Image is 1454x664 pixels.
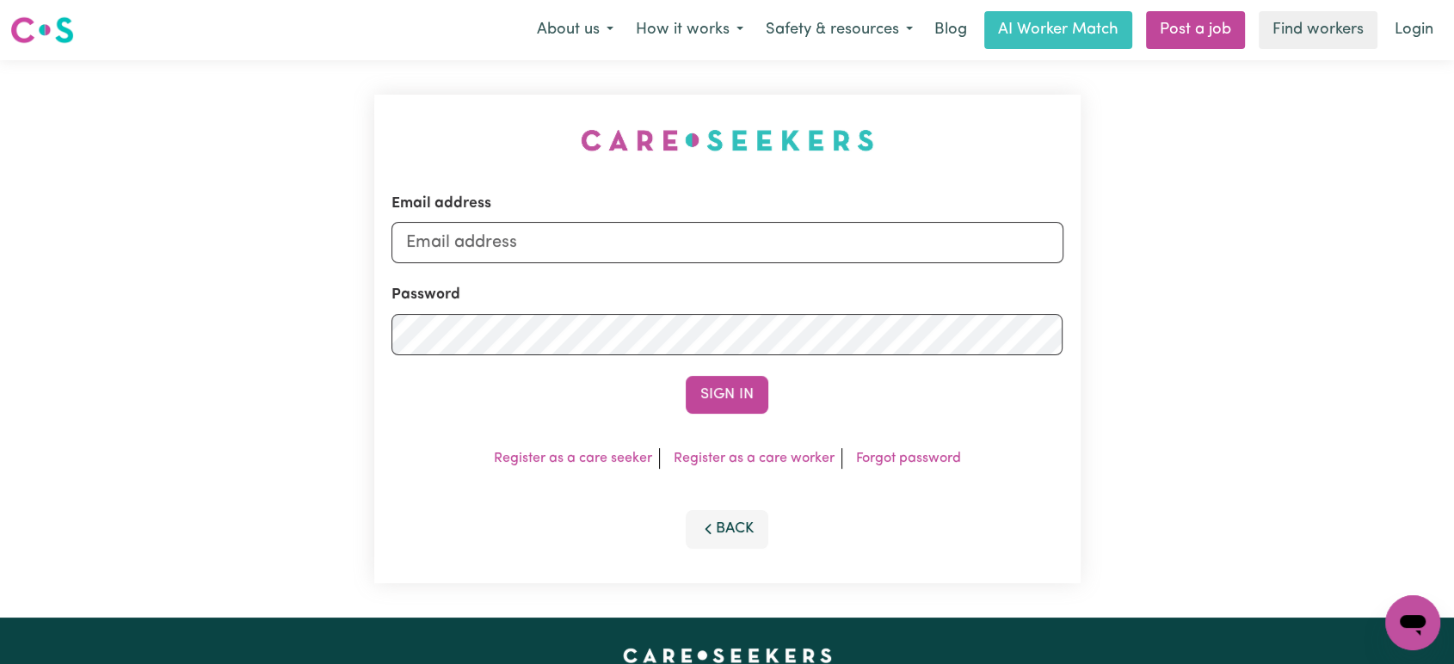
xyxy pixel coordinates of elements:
[494,452,652,465] a: Register as a care seeker
[10,10,74,50] a: Careseekers logo
[755,12,924,48] button: Safety & resources
[1146,11,1245,49] a: Post a job
[1385,595,1440,650] iframe: Button to launch messaging window
[391,193,491,215] label: Email address
[856,452,961,465] a: Forgot password
[686,376,768,414] button: Sign In
[10,15,74,46] img: Careseekers logo
[1384,11,1444,49] a: Login
[686,510,768,548] button: Back
[526,12,625,48] button: About us
[623,649,832,662] a: Careseekers home page
[625,12,755,48] button: How it works
[674,452,835,465] a: Register as a care worker
[924,11,977,49] a: Blog
[984,11,1132,49] a: AI Worker Match
[391,284,460,306] label: Password
[1259,11,1377,49] a: Find workers
[391,222,1063,263] input: Email address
